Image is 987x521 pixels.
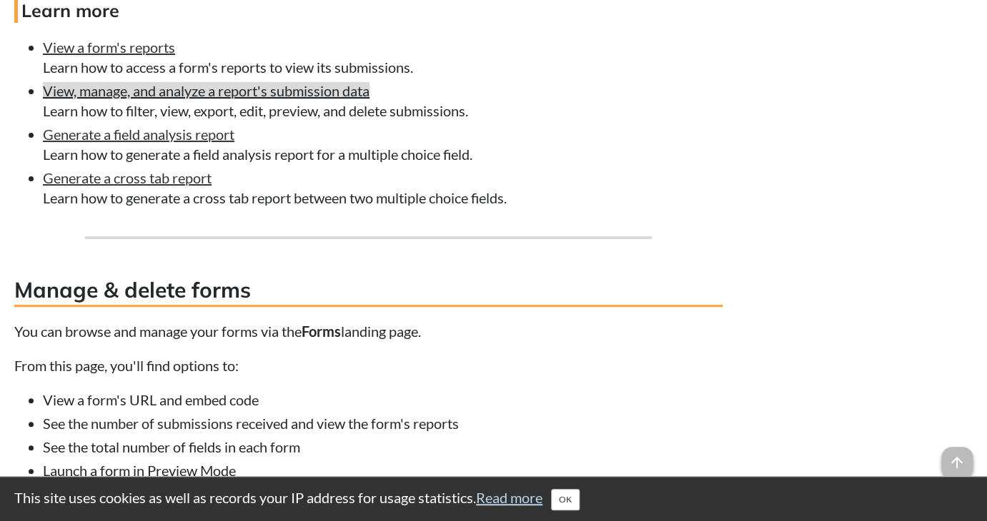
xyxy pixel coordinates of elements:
[43,126,234,143] a: Generate a field analysis report
[43,413,723,433] li: See the number of submissions received and view the form's reports
[43,390,723,410] li: View a form's URL and embed code
[43,82,369,99] a: View, manage, and analyze a report's submission data
[43,168,723,208] li: Learn how to generate a cross tab report between two multiple choice fields.
[43,460,723,480] li: Launch a form in Preview Mode
[941,447,973,478] span: arrow_upward
[476,489,542,506] a: Read more
[941,448,973,465] a: arrow_upward
[43,37,723,77] li: Learn how to access a form's reports to view its submissions.
[551,489,580,510] button: Close
[43,437,723,457] li: See the total number of fields in each form
[302,323,341,340] strong: Forms
[14,355,723,375] p: From this page, you'll find options to:
[43,169,212,186] a: Generate a cross tab report
[43,124,723,164] li: Learn how to generate a field analysis report for a multiple choice field.
[43,39,175,56] a: View a form's reports
[14,321,723,341] p: You can browse and manage your forms via the landing page.
[14,275,723,307] h3: Manage & delete forms
[43,81,723,121] li: Learn how to filter, view, export, edit, preview, and delete submissions.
